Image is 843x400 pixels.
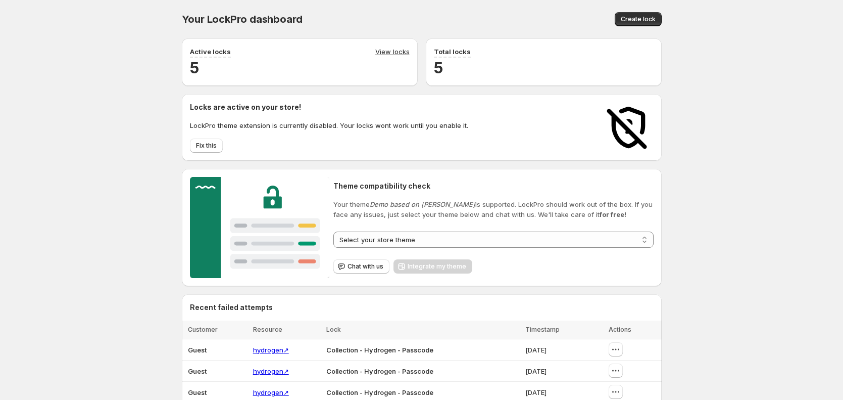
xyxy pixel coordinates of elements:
[603,102,654,153] img: Locks disabled
[190,139,223,153] button: Fix this
[326,388,433,396] span: Collection - Hydrogen - Passcode
[253,326,282,333] span: Resource
[600,210,626,218] strong: for free!
[253,367,289,375] a: hydrogen↗
[253,388,289,396] a: hydrogen↗
[188,388,207,396] span: Guest
[522,339,606,361] td: [DATE]
[434,47,471,57] p: Total locks
[188,346,207,354] span: Guest
[326,367,433,375] span: Collection - Hydrogen - Passcode
[188,367,207,375] span: Guest
[196,142,217,150] span: Fix this
[525,326,560,333] span: Timestamp
[182,13,303,25] span: Your LockPro dashboard
[434,58,654,78] h2: 5
[190,102,468,112] h2: Locks are active on your store!
[253,346,289,354] a: hydrogen↗
[190,302,273,313] h2: Recent failed attempts
[348,262,383,271] span: Chat with us
[326,326,341,333] span: Lock
[370,200,475,208] em: Demo based on [PERSON_NAME]
[333,199,653,219] p: Your theme is supported. LockPro should work out of the box. If you face any issues, just select ...
[522,361,606,382] td: [DATE]
[190,120,468,130] p: LockPro theme extension is currently disabled. Your locks wont work until you enable it.
[615,12,662,26] button: Create lock
[333,181,653,191] h2: Theme compatibility check
[188,326,218,333] span: Customer
[621,15,656,23] span: Create lock
[609,326,631,333] span: Actions
[190,177,330,278] img: Customer support
[375,47,410,58] a: View locks
[326,346,433,354] span: Collection - Hydrogen - Passcode
[190,47,231,57] p: Active locks
[190,58,410,78] h2: 5
[333,259,389,274] button: Chat with us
